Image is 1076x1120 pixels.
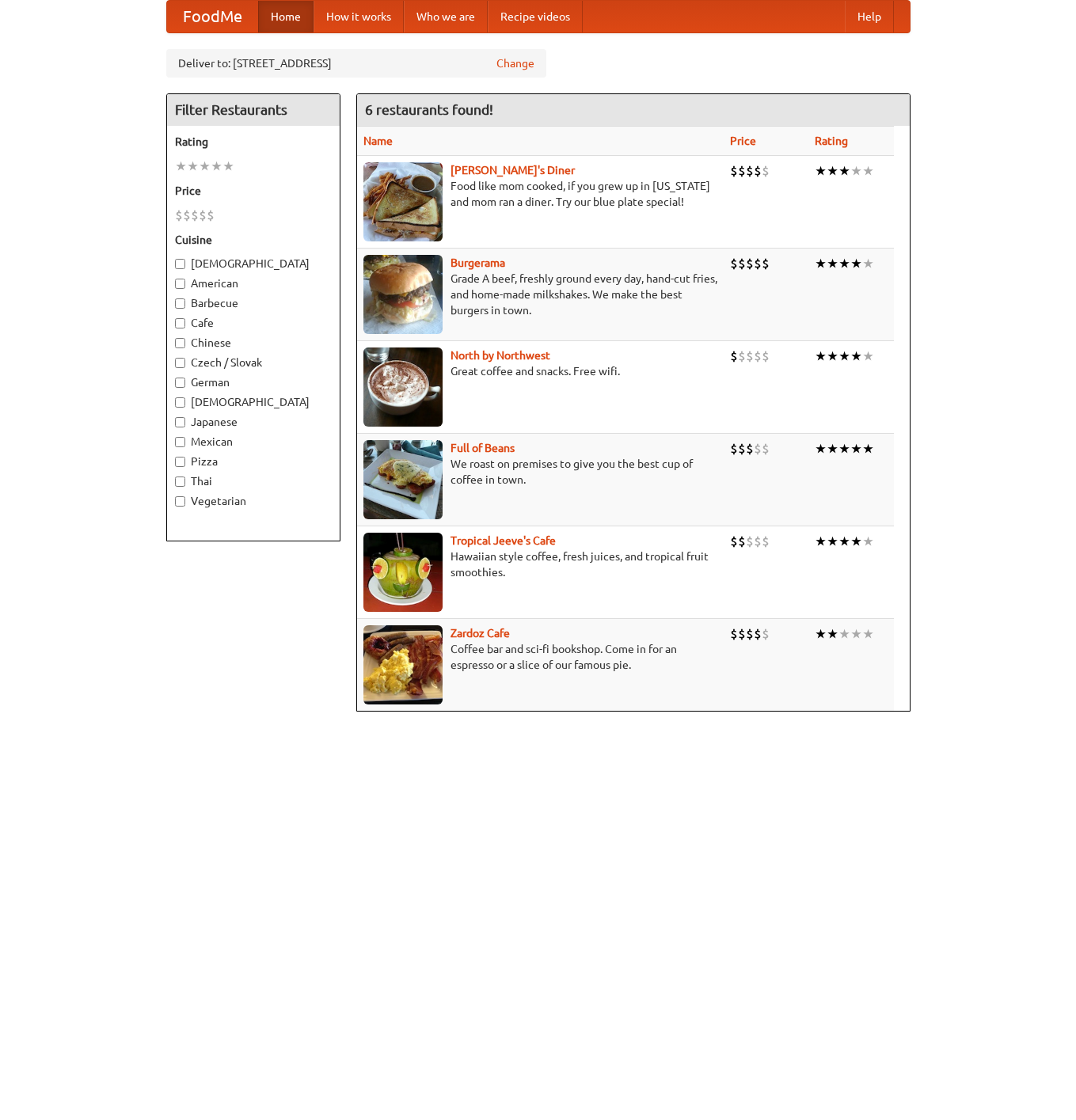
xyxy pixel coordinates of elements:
[258,1,314,32] a: Home
[738,625,746,643] li: $
[746,625,754,643] li: $
[815,162,827,180] li: ★
[175,259,185,269] input: [DEMOGRAPHIC_DATA]
[754,347,762,365] li: $
[363,135,393,147] a: Name
[730,625,738,643] li: $
[175,476,185,487] input: Thai
[175,454,332,469] label: Pizza
[850,440,862,457] li: ★
[363,625,443,704] img: zardoz.jpg
[175,473,332,489] label: Thai
[363,363,717,379] p: Great coffee and snacks. Free wifi.
[175,295,332,311] label: Barbecue
[838,162,850,180] li: ★
[199,207,207,224] li: $
[488,1,583,32] a: Recipe videos
[167,1,258,32] a: FoodMe
[175,134,332,150] h5: Rating
[762,162,770,180] li: $
[838,625,850,643] li: ★
[175,358,185,368] input: Czech / Slovak
[827,440,838,457] li: ★
[754,625,762,643] li: $
[838,347,850,365] li: ★
[363,549,717,580] p: Hawaiian style coffee, fresh juices, and tropical fruit smoothies.
[175,374,332,390] label: German
[762,440,770,457] li: $
[451,256,505,269] a: Burgerama
[850,162,862,180] li: ★
[746,162,754,180] li: $
[451,349,550,362] b: North by Northwest
[175,158,187,175] li: ★
[862,440,874,457] li: ★
[175,315,332,331] label: Cafe
[451,442,515,454] a: Full of Beans
[451,534,556,547] b: Tropical Jeeve's Cafe
[815,440,827,457] li: ★
[827,162,838,180] li: ★
[175,496,185,507] input: Vegetarian
[730,255,738,272] li: $
[754,162,762,180] li: $
[738,533,746,550] li: $
[746,347,754,365] li: $
[363,255,443,334] img: burgerama.jpg
[363,347,443,427] img: north.jpg
[363,641,717,673] p: Coffee bar and sci-fi bookshop. Come in for an espresso or a slice of our famous pie.
[175,183,332,199] h5: Price
[738,347,746,365] li: $
[191,207,199,224] li: $
[862,255,874,272] li: ★
[746,440,754,457] li: $
[862,347,874,365] li: ★
[850,347,862,365] li: ★
[754,255,762,272] li: $
[730,440,738,457] li: $
[451,164,575,177] a: [PERSON_NAME]'s Diner
[183,207,191,224] li: $
[838,440,850,457] li: ★
[175,275,332,291] label: American
[862,533,874,550] li: ★
[815,625,827,643] li: ★
[363,440,443,519] img: beans.jpg
[175,493,332,509] label: Vegetarian
[175,355,332,370] label: Czech / Slovak
[167,94,340,126] h4: Filter Restaurants
[175,335,332,351] label: Chinese
[738,162,746,180] li: $
[175,394,332,410] label: [DEMOGRAPHIC_DATA]
[746,533,754,550] li: $
[762,347,770,365] li: $
[222,158,234,175] li: ★
[404,1,488,32] a: Who we are
[762,625,770,643] li: $
[211,158,222,175] li: ★
[175,457,185,467] input: Pizza
[175,414,332,430] label: Japanese
[815,255,827,272] li: ★
[738,255,746,272] li: $
[850,533,862,550] li: ★
[199,158,211,175] li: ★
[175,279,185,289] input: American
[363,456,717,488] p: We roast on premises to give you the best cup of coffee in town.
[838,255,850,272] li: ★
[175,434,332,450] label: Mexican
[451,627,510,640] b: Zardoz Cafe
[850,625,862,643] li: ★
[314,1,404,32] a: How it works
[730,533,738,550] li: $
[175,256,332,271] label: [DEMOGRAPHIC_DATA]
[496,55,534,71] a: Change
[862,625,874,643] li: ★
[730,347,738,365] li: $
[738,440,746,457] li: $
[363,178,717,210] p: Food like mom cooked, if you grew up in [US_STATE] and mom ran a diner. Try our blue plate special!
[827,347,838,365] li: ★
